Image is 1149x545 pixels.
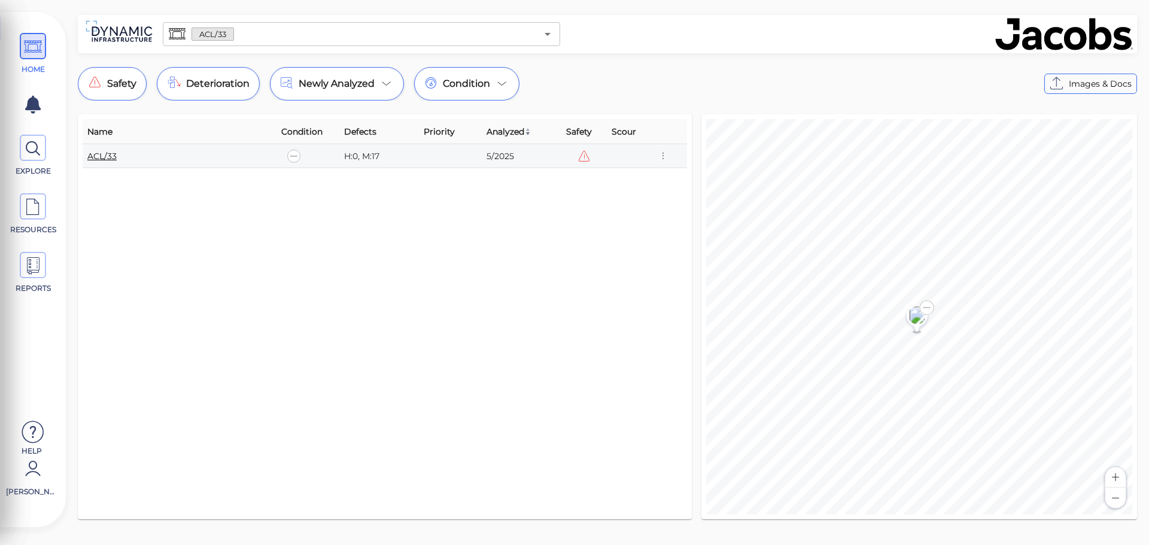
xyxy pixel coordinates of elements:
[192,29,233,40] span: ACL/33
[186,77,250,91] span: Deterioration
[487,150,557,162] div: 5/2025
[107,77,136,91] span: Safety
[344,124,376,139] span: Defects
[6,252,60,294] a: REPORTS
[1069,77,1132,91] span: Images & Docs
[6,135,60,176] a: EXPLORE
[424,124,455,139] span: Priority
[6,446,57,455] span: Help
[539,26,556,42] button: Open
[706,119,1132,514] canvas: Map
[6,193,60,235] a: RESOURCES
[566,124,592,139] span: Safety
[1044,74,1137,94] button: Images & Docs
[8,64,59,75] span: HOME
[524,128,531,135] img: sort_z_to_a
[281,124,323,139] span: Condition
[87,151,117,162] a: ACL/33
[6,33,60,75] a: HOME
[487,124,531,139] span: Analyzed
[87,124,113,139] span: Name
[8,283,59,294] span: REPORTS
[1105,467,1126,488] button: Zoom in
[612,124,636,139] span: Scour
[344,150,414,162] div: H:0, M:17
[299,77,375,91] span: Newly Analyzed
[443,77,490,91] span: Condition
[8,166,59,176] span: EXPLORE
[8,224,59,235] span: RESOURCES
[1105,488,1126,508] button: Zoom out
[6,486,57,497] span: [PERSON_NAME]
[1098,491,1140,536] iframe: Chat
